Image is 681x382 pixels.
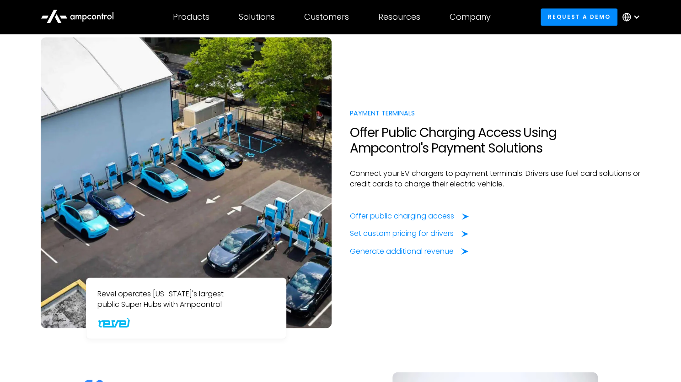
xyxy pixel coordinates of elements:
div: Solutions [239,12,275,22]
div: Generate additional revenue [350,246,454,256]
div: Products [173,12,209,22]
div: Payment Terminals [350,108,640,118]
div: Set custom pricing for drivers [350,229,454,239]
div: Customers [304,12,349,22]
div: Resources [378,12,420,22]
p: Connect your EV chargers to payment terminals. Drivers use fuel card solutions or credit cards to... [350,169,640,189]
img: Revel Logo [97,317,131,327]
img: EV charging payment for fleets [41,37,331,328]
a: Generate additional revenue [350,246,468,256]
div: Company [450,12,491,22]
h2: Offer Public Charging Access Using Ampcontrol's Payment Solutions [350,125,640,156]
a: Request a demo [541,8,617,25]
a: Set custom pricing for drivers [350,229,468,239]
a: Offer public charging access [350,211,469,221]
p: Revel operates [US_STATE]'s largest public Super Hubs with Ampcontrol [97,289,275,310]
div: Offer public charging access [350,211,454,221]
